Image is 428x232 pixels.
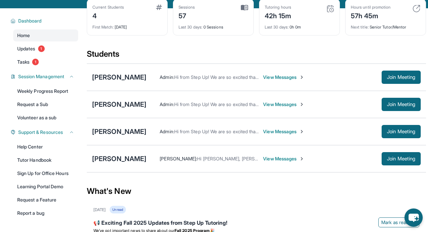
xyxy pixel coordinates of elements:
span: Tasks [17,59,29,65]
a: Tutor Handbook [13,154,78,166]
span: Last 30 days : [265,25,289,29]
a: Report a bug [13,207,78,219]
div: Hours until promotion [351,5,391,10]
span: Admin : [160,129,174,134]
span: Hi [PERSON_NAME], [PERSON_NAME] is online waiting for you [197,156,329,161]
a: Request a Sub [13,98,78,110]
div: 4 [92,10,124,21]
img: Chevron-Right [299,156,304,161]
div: 42h 15m [265,10,292,21]
a: Tasks1 [13,56,78,68]
span: [PERSON_NAME] : [160,156,197,161]
div: Students [87,49,426,63]
a: Volunteer as a sub [13,112,78,124]
img: card [241,5,248,11]
span: Last 30 days : [179,25,202,29]
div: Unread [110,206,126,213]
span: Next title : [351,25,369,29]
div: Tutoring hours [265,5,292,10]
div: Current Students [92,5,124,10]
button: Dashboard [16,18,74,24]
span: View Messages [263,101,304,108]
div: [DATE] [92,21,162,30]
div: 0h 0m [265,21,334,30]
span: View Messages [263,128,304,135]
img: card [412,5,420,13]
a: Request a Feature [13,194,78,206]
img: Chevron-Right [299,75,304,80]
div: What's New [87,177,426,206]
span: Join Meeting [387,75,415,79]
span: 1 [32,59,39,65]
button: Session Management [16,73,74,80]
span: Mark as read [381,219,408,226]
a: Help Center [13,141,78,153]
span: Admin : [160,74,174,80]
img: card [326,5,334,13]
div: 📢 Exciting Fall 2025 Updates from Step Up Tutoring! [93,219,419,228]
span: First Match : [92,25,114,29]
a: Learning Portal Demo [13,181,78,193]
div: Sessions [179,5,195,10]
button: chat-button [404,208,423,227]
div: 0 Sessions [179,21,248,30]
span: Session Management [18,73,64,80]
a: Weekly Progress Report [13,85,78,97]
span: View Messages [263,155,304,162]
button: Join Meeting [382,98,421,111]
a: Home [13,29,78,41]
div: [PERSON_NAME] [92,154,146,163]
img: card [156,5,162,10]
button: Join Meeting [382,152,421,165]
img: Chevron-Right [299,129,304,134]
div: Senior Tutor/Mentor [351,21,420,30]
div: [PERSON_NAME] [92,100,146,109]
button: Support & Resources [16,129,74,136]
a: Updates1 [13,43,78,55]
div: [PERSON_NAME] [92,127,146,136]
span: Join Meeting [387,130,415,134]
a: Sign Up for Office Hours [13,167,78,179]
span: 1 [38,45,45,52]
div: 57 [179,10,195,21]
button: Join Meeting [382,71,421,84]
button: Mark as read [378,217,419,227]
span: Join Meeting [387,157,415,161]
span: Home [17,32,30,39]
span: Admin : [160,101,174,107]
button: Join Meeting [382,125,421,138]
span: View Messages [263,74,304,81]
span: Support & Resources [18,129,63,136]
span: Dashboard [18,18,42,24]
img: Chevron-Right [299,102,304,107]
div: [PERSON_NAME] [92,73,146,82]
span: Join Meeting [387,102,415,106]
div: [DATE] [93,207,106,212]
span: Updates [17,45,35,52]
div: 57h 45m [351,10,391,21]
